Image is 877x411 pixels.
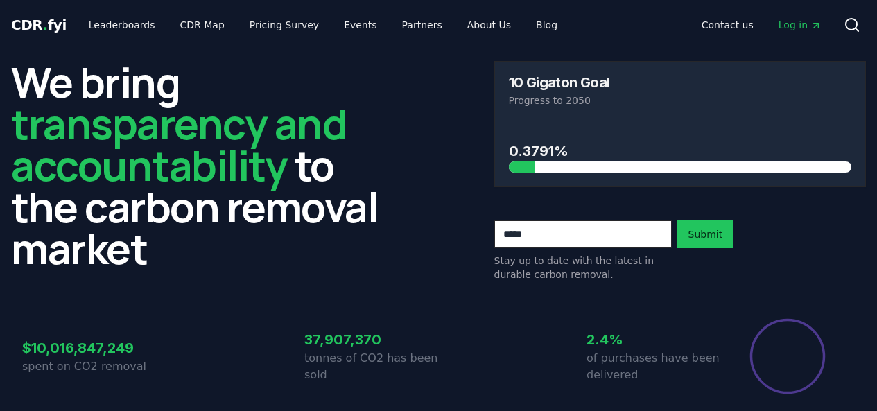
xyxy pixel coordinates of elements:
div: Percentage of sales delivered [749,317,826,395]
a: About Us [456,12,522,37]
p: Stay up to date with the latest in durable carbon removal. [494,254,672,281]
a: CDR.fyi [11,15,67,35]
p: Progress to 2050 [509,94,852,107]
a: Blog [525,12,568,37]
p: tonnes of CO2 has been sold [304,350,439,383]
a: Leaderboards [78,12,166,37]
p: spent on CO2 removal [22,358,157,375]
h3: 37,907,370 [304,329,439,350]
nav: Main [78,12,568,37]
h3: $10,016,847,249 [22,338,157,358]
h2: We bring to the carbon removal market [11,61,383,269]
p: of purchases have been delivered [587,350,721,383]
a: Partners [391,12,453,37]
h3: 0.3791% [509,141,852,161]
nav: Main [691,12,833,37]
a: Log in [767,12,833,37]
a: Events [333,12,388,37]
h3: 2.4% [587,329,721,350]
button: Submit [677,220,734,248]
a: Contact us [691,12,765,37]
span: transparency and accountability [11,95,346,193]
a: Pricing Survey [238,12,330,37]
h3: 10 Gigaton Goal [509,76,610,89]
a: CDR Map [169,12,236,37]
span: . [43,17,48,33]
span: CDR fyi [11,17,67,33]
span: Log in [779,18,822,32]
